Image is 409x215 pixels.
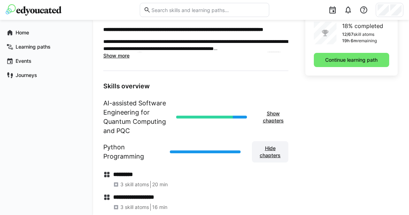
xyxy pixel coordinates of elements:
[103,82,288,90] h3: Skills overview
[342,38,357,44] p: 19h 6m
[342,22,383,30] p: 18% completed
[255,145,284,159] span: Hide chapters
[357,38,377,44] p: remaining
[324,56,379,64] span: Continue learning path
[252,141,288,162] button: Hide chapters
[120,181,149,188] span: 3 skill atoms
[353,32,374,37] p: skill atoms
[152,204,167,211] span: 16 min
[151,7,265,13] input: Search skills and learning paths…
[103,99,171,136] h1: AI-assisted Software Engineering for Quantum Computing and PQC
[120,204,149,211] span: 3 skill atoms
[342,32,353,37] p: 12/67
[262,110,285,124] span: Show chapters
[152,181,168,188] span: 20 min
[103,53,129,59] span: Show more
[103,143,164,161] h1: Python Programming
[258,106,288,128] button: Show chapters
[314,53,389,67] button: Continue learning path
